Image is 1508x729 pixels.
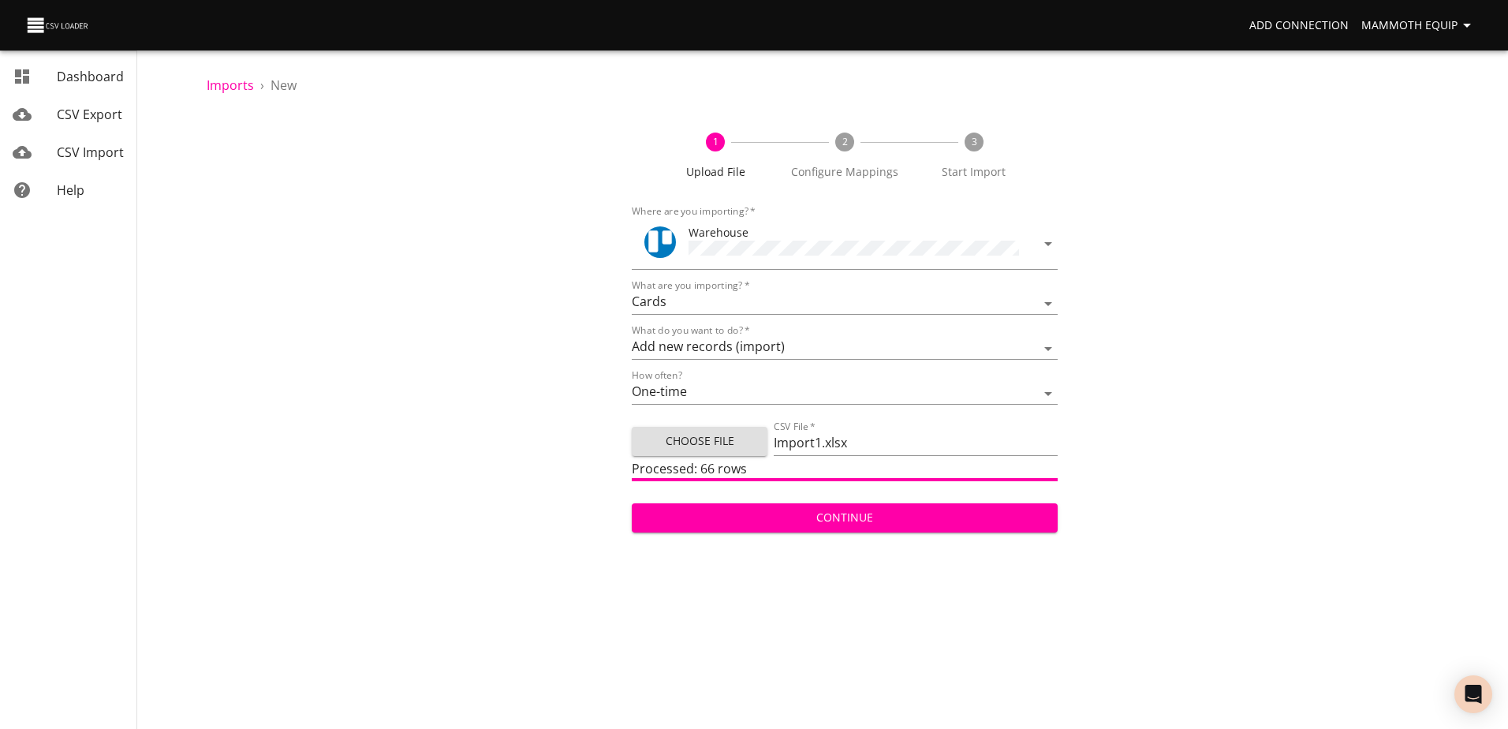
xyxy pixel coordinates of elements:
[632,326,750,335] label: What do you want to do?
[644,226,676,258] div: Tool
[632,427,767,456] button: Choose File
[632,460,747,477] span: Processed: 66 rows
[1243,11,1355,40] a: Add Connection
[713,135,719,148] text: 1
[57,181,84,199] span: Help
[774,422,816,432] label: CSV File
[1249,16,1349,36] span: Add Connection
[644,226,676,258] img: Trello
[632,218,1057,270] div: ToolWarehouse
[786,164,903,180] span: Configure Mappings
[271,77,297,94] span: New
[1361,16,1476,36] span: Mammoth Equip
[842,135,848,148] text: 2
[632,207,756,216] label: Where are you importing?
[916,164,1032,180] span: Start Import
[657,164,774,180] span: Upload File
[260,76,264,95] li: ›
[632,371,682,380] label: How often?
[632,503,1057,533] button: Continue
[689,225,748,240] span: Warehouse
[632,281,749,290] label: What are you importing?
[1355,11,1483,40] button: Mammoth Equip
[1454,675,1492,713] div: Open Intercom Messenger
[57,144,124,161] span: CSV Import
[644,432,755,451] span: Choose File
[207,77,254,94] a: Imports
[971,135,976,148] text: 3
[57,68,124,85] span: Dashboard
[644,508,1044,528] span: Continue
[25,14,91,36] img: CSV Loader
[57,106,122,123] span: CSV Export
